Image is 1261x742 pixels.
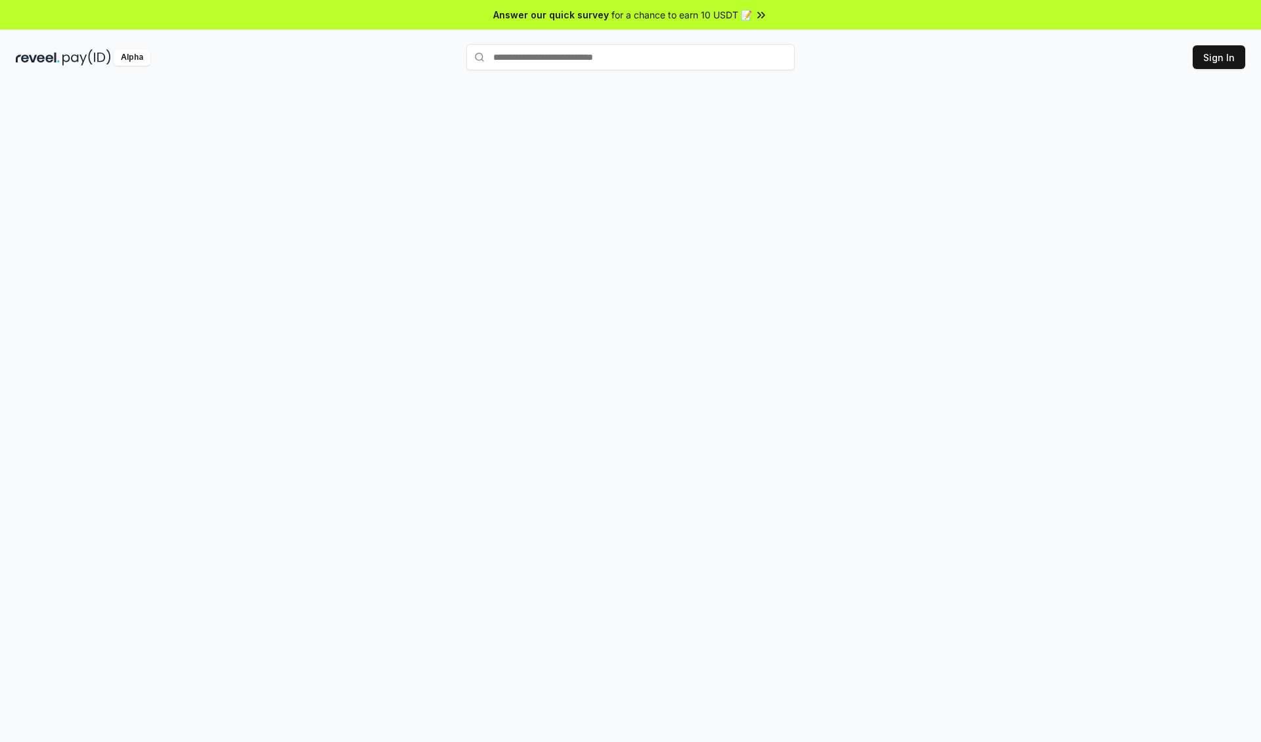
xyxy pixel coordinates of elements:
img: reveel_dark [16,49,60,66]
button: Sign In [1193,45,1245,69]
span: for a chance to earn 10 USDT 📝 [611,8,752,22]
div: Alpha [114,49,150,66]
img: pay_id [62,49,111,66]
span: Answer our quick survey [493,8,609,22]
